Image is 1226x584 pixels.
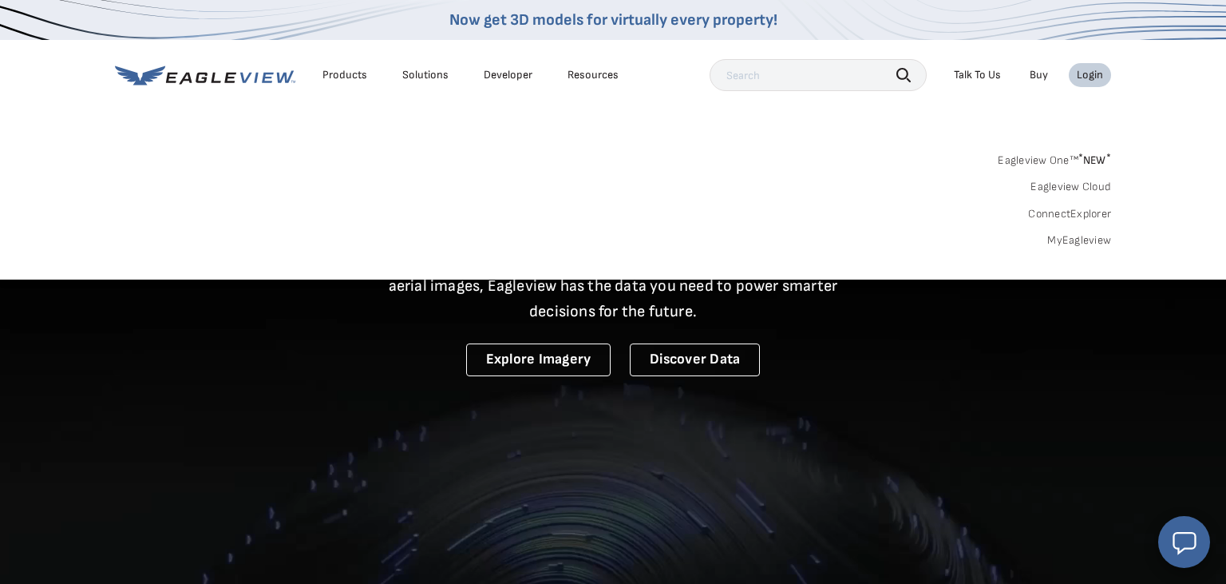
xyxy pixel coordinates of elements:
[1077,68,1103,82] div: Login
[998,149,1111,167] a: Eagleview One™*NEW*
[449,10,777,30] a: Now get 3D models for virtually every property!
[466,344,611,376] a: Explore Imagery
[322,68,367,82] div: Products
[1078,153,1111,167] span: NEW
[1028,207,1111,221] a: ConnectExplorer
[954,68,1001,82] div: Talk To Us
[1030,68,1048,82] a: Buy
[568,68,619,82] div: Resources
[1158,516,1210,568] button: Open chat window
[710,59,927,91] input: Search
[484,68,532,82] a: Developer
[402,68,449,82] div: Solutions
[369,248,857,324] p: A new era starts here. Built on more than 3.5 billion high-resolution aerial images, Eagleview ha...
[630,344,760,376] a: Discover Data
[1047,233,1111,248] a: MyEagleview
[1030,180,1111,194] a: Eagleview Cloud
